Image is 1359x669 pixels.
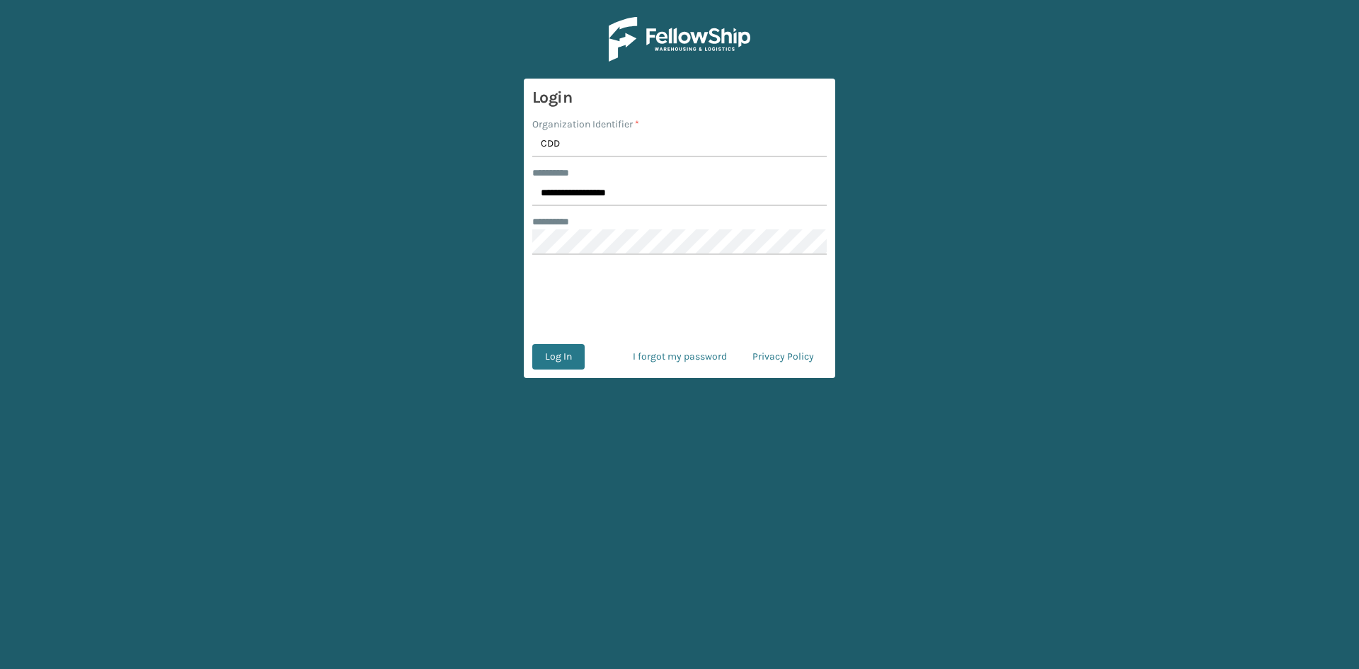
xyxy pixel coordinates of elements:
iframe: reCAPTCHA [572,272,787,327]
a: Privacy Policy [740,344,827,370]
img: Logo [609,17,750,62]
label: Organization Identifier [532,117,639,132]
button: Log In [532,344,585,370]
a: I forgot my password [620,344,740,370]
h3: Login [532,87,827,108]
